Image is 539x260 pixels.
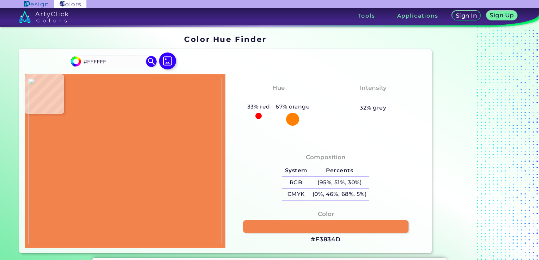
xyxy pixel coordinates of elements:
[491,13,513,18] h5: Sign Up
[249,94,309,102] h3: Reddish Orange
[310,177,369,188] h5: (95%, 51%, 30%)
[310,188,369,200] h5: (0%, 46%, 68%, 5%)
[282,165,310,177] h5: System
[318,209,334,219] h4: Color
[487,11,516,20] a: Sign Up
[272,83,285,93] h4: Hue
[397,13,438,18] h3: Applications
[244,102,273,111] h5: 33% red
[310,165,369,177] h5: Percents
[81,57,146,66] input: type color..
[360,103,386,112] h5: 32% grey
[184,34,266,44] h1: Color Hue Finder
[306,152,346,162] h4: Composition
[360,83,387,93] h4: Intensity
[282,177,310,188] h5: RGB
[358,13,375,18] h3: Tools
[357,94,390,102] h3: Medium
[273,102,313,111] h5: 67% orange
[453,11,479,20] a: Sign In
[435,32,523,256] iframe: Advertisement
[282,188,310,200] h5: CMYK
[159,52,176,69] img: icon picture
[146,56,157,67] img: icon search
[311,235,341,244] h3: #F3834D
[24,1,48,7] img: ArtyClick Design logo
[19,11,68,23] img: logo_artyclick_colors_white.svg
[456,13,476,18] h5: Sign In
[28,78,222,244] img: 95f0b663-5985-47c7-9219-569a0921adfb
